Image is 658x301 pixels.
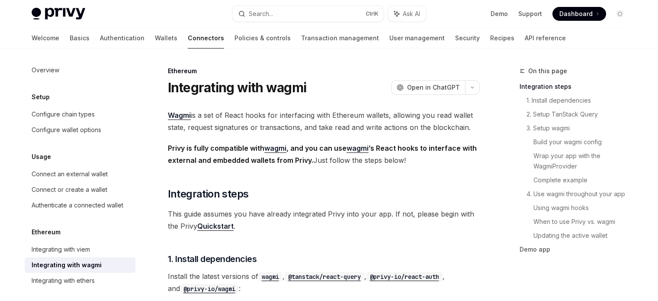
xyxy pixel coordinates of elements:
a: Demo app [520,243,634,256]
div: Connect an external wallet [32,169,108,179]
a: Policies & controls [234,28,291,49]
a: Integrating with wagmi [25,257,135,273]
a: Wallets [155,28,177,49]
img: light logo [32,8,85,20]
a: Wagmi [168,111,191,120]
button: Toggle dark mode [613,7,627,21]
a: Integrating with viem [25,242,135,257]
h5: Ethereum [32,227,61,237]
a: Updating the active wallet [533,229,634,243]
span: Dashboard [559,10,593,18]
a: wagmi [264,144,286,153]
a: Connect an external wallet [25,166,135,182]
a: 2. Setup TanStack Query [526,107,634,121]
a: Wrap your app with the WagmiProvider [533,149,634,173]
a: Overview [25,62,135,78]
a: Connect or create a wallet [25,182,135,197]
a: Quickstart [197,222,234,231]
h5: Usage [32,152,51,162]
div: Authenticate a connected wallet [32,200,123,210]
span: Open in ChatGPT [407,83,460,92]
a: User management [389,28,445,49]
strong: Privy is fully compatible with , and you can use ’s React hooks to interface with external and em... [168,144,477,165]
code: wagmi [258,272,282,282]
a: Dashboard [552,7,606,21]
a: Welcome [32,28,59,49]
a: When to use Privy vs. wagmi [533,215,634,229]
span: This guide assumes you have already integrated Privy into your app. If not, please begin with the... [168,208,480,232]
a: wagmi [258,272,282,281]
span: is a set of React hooks for interfacing with Ethereum wallets, allowing you read wallet state, re... [168,109,480,133]
a: Recipes [490,28,514,49]
code: @privy-io/react-auth [366,272,443,282]
a: Build your wagmi config [533,135,634,149]
a: 4. Use wagmi throughout your app [526,187,634,201]
a: 3. Setup wagmi [526,121,634,135]
a: Complete example [533,173,634,187]
div: Integrating with ethers [32,275,95,286]
a: Integration steps [520,80,634,94]
a: Integrating with ethers [25,273,135,288]
span: Just follow the steps below! [168,142,480,166]
a: Support [518,10,542,18]
button: Open in ChatGPT [391,80,465,95]
div: Ethereum [168,67,480,75]
span: Ctrl K [366,10,379,17]
a: Configure chain types [25,107,135,122]
h1: Integrating with wagmi [168,80,307,95]
span: 1. Install dependencies [168,253,257,265]
button: Search...CtrlK [232,6,384,22]
a: Authentication [100,28,144,49]
button: Ask AI [388,6,426,22]
a: Transaction management [301,28,379,49]
a: Connectors [188,28,224,49]
div: Configure wallet options [32,125,101,135]
a: Basics [70,28,90,49]
a: 1. Install dependencies [526,94,634,107]
div: Integrating with wagmi [32,260,102,270]
span: Install the latest versions of , , , and : [168,270,480,295]
div: Overview [32,65,59,75]
code: @privy-io/wagmi [180,284,239,294]
a: Configure wallet options [25,122,135,138]
a: @privy-io/react-auth [366,272,443,281]
span: On this page [528,66,567,76]
div: Integrating with viem [32,244,90,255]
a: Authenticate a connected wallet [25,197,135,213]
span: Integration steps [168,187,249,201]
a: @tanstack/react-query [285,272,364,281]
a: API reference [525,28,566,49]
div: Configure chain types [32,109,95,120]
code: @tanstack/react-query [285,272,364,282]
a: Using wagmi hooks [533,201,634,215]
a: wagmi [347,144,369,153]
a: @privy-io/wagmi [180,284,239,293]
div: Search... [249,9,273,19]
a: Demo [491,10,508,18]
a: Security [455,28,480,49]
div: Connect or create a wallet [32,184,107,195]
h5: Setup [32,92,50,102]
span: Ask AI [403,10,420,18]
